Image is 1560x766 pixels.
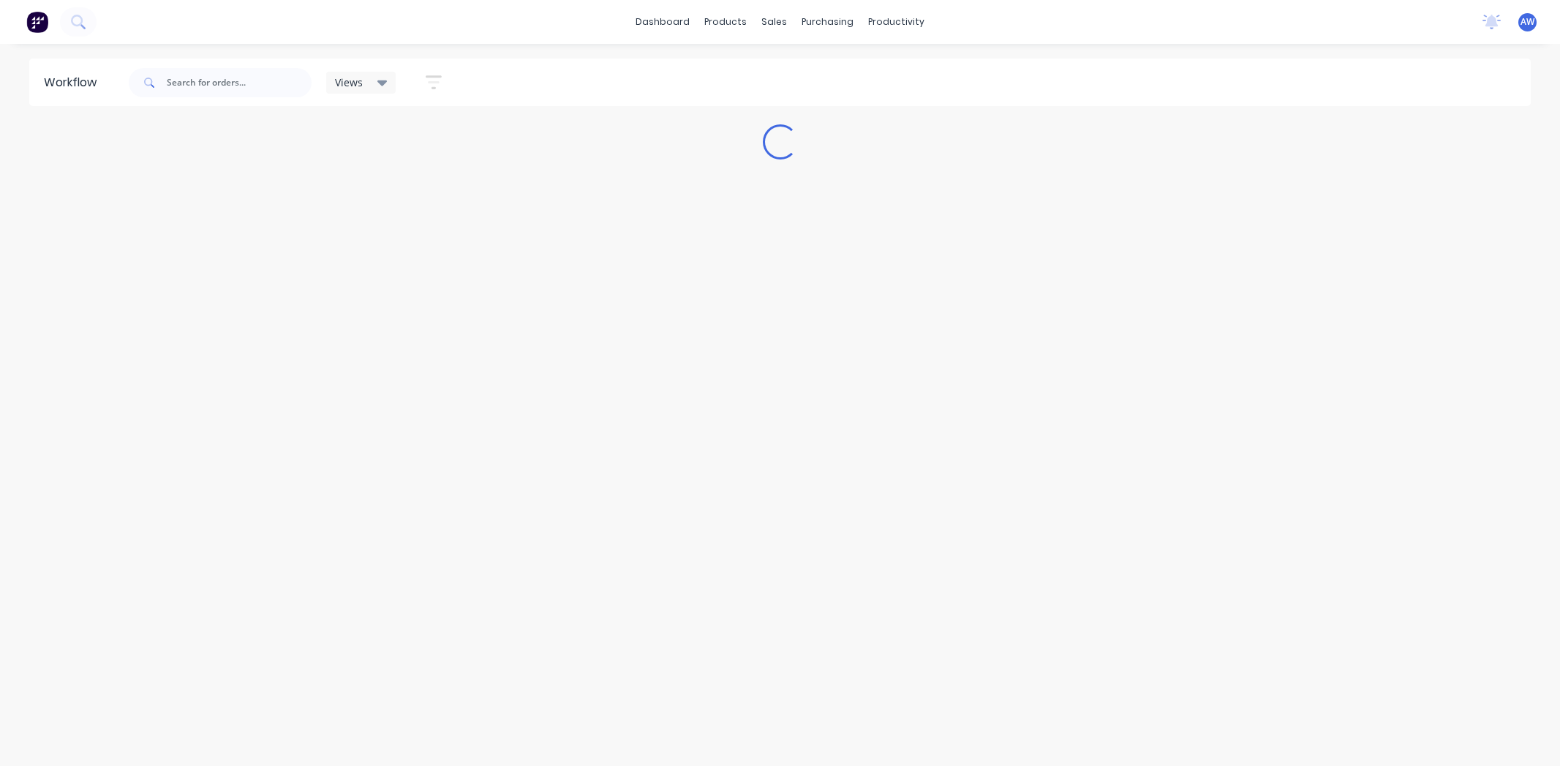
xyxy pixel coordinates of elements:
[697,11,754,33] div: products
[794,11,861,33] div: purchasing
[44,74,104,91] div: Workflow
[26,11,48,33] img: Factory
[335,75,363,90] span: Views
[1521,15,1534,29] span: AW
[754,11,794,33] div: sales
[628,11,697,33] a: dashboard
[167,68,312,97] input: Search for orders...
[861,11,932,33] div: productivity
